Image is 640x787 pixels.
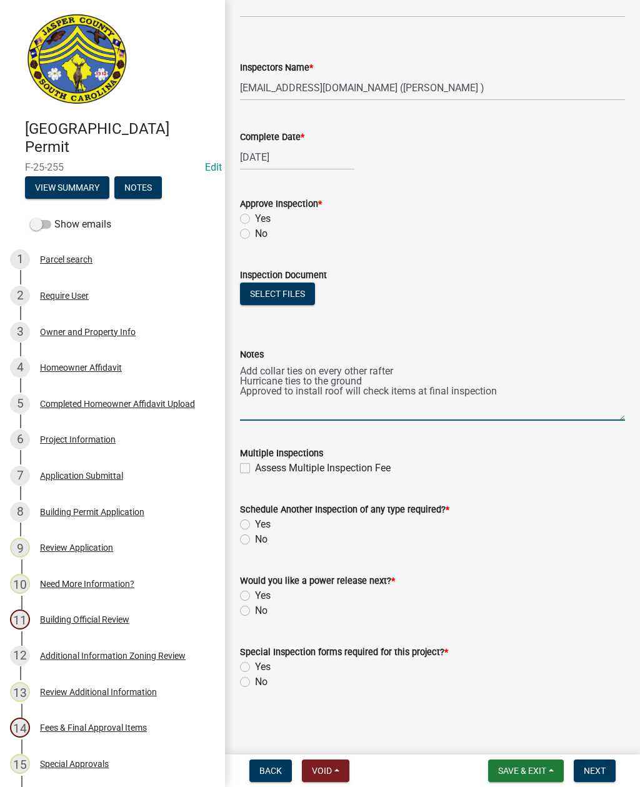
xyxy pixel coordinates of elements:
button: Next [574,759,616,782]
div: Project Information [40,435,116,444]
label: Notes [240,351,264,359]
label: Inspection Document [240,271,327,280]
div: 2 [10,286,30,306]
div: Special Approvals [40,759,109,768]
div: Review Additional Information [40,688,157,696]
span: Next [584,766,606,776]
div: 6 [10,429,30,449]
button: View Summary [25,176,109,199]
div: 10 [10,574,30,594]
div: 11 [10,609,30,629]
button: Back [249,759,292,782]
img: Jasper County, South Carolina [25,13,129,107]
label: Assess Multiple Inspection Fee [255,461,391,476]
span: F-25-255 [25,161,200,173]
div: 9 [10,538,30,558]
div: 1 [10,249,30,269]
div: Need More Information? [40,579,134,588]
button: Notes [114,176,162,199]
div: 5 [10,394,30,414]
label: No [255,532,267,547]
wm-modal-confirm: Notes [114,183,162,193]
div: 13 [10,682,30,702]
div: Building Official Review [40,615,129,624]
label: Yes [255,659,271,674]
label: No [255,674,267,689]
label: Yes [255,588,271,603]
label: Yes [255,517,271,532]
div: Completed Homeowner Affidavit Upload [40,399,195,408]
div: 15 [10,754,30,774]
label: No [255,226,267,241]
div: Owner and Property Info [40,328,136,336]
div: Review Application [40,543,113,552]
input: mm/dd/yyyy [240,144,354,170]
label: Complete Date [240,133,304,142]
label: Show emails [30,217,111,232]
div: 8 [10,502,30,522]
label: No [255,603,267,618]
div: 7 [10,466,30,486]
div: Fees & Final Approval Items [40,723,147,732]
h4: [GEOGRAPHIC_DATA] Permit [25,120,215,156]
div: 12 [10,646,30,666]
div: Additional Information Zoning Review [40,651,186,660]
label: Would you like a power release next? [240,577,395,586]
button: Void [302,759,349,782]
div: Building Permit Application [40,508,144,516]
div: Application Submittal [40,471,123,480]
wm-modal-confirm: Summary [25,183,109,193]
wm-modal-confirm: Edit Application Number [205,161,222,173]
label: Approve Inspection [240,200,322,209]
button: Select files [240,283,315,305]
div: 4 [10,358,30,378]
label: Yes [255,211,271,226]
div: 14 [10,718,30,738]
a: Edit [205,161,222,173]
span: Void [312,766,332,776]
span: Save & Exit [498,766,546,776]
span: Back [259,766,282,776]
label: Multiple Inspections [240,449,323,458]
button: Save & Exit [488,759,564,782]
div: Parcel search [40,255,92,264]
label: Inspectors Name [240,64,313,73]
div: Homeowner Affidavit [40,363,122,372]
div: 3 [10,322,30,342]
label: Schedule Another Inspection of any type required? [240,506,449,514]
label: Special Inspection forms required for this project? [240,648,448,657]
div: Require User [40,291,89,300]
